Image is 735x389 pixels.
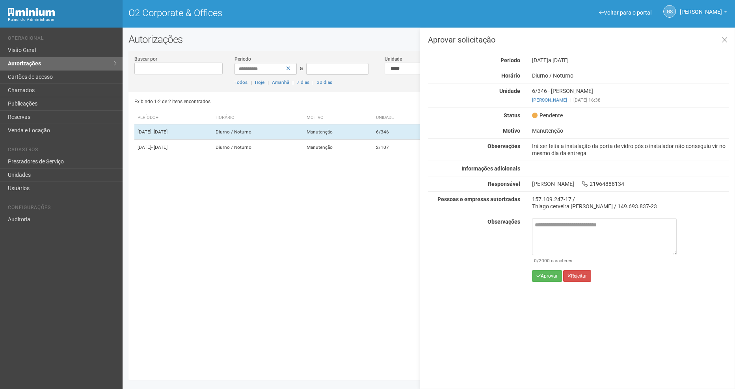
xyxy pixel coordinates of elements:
[8,8,55,16] img: Minium
[255,80,264,85] a: Hoje
[300,65,303,71] span: a
[303,111,373,124] th: Motivo
[503,128,520,134] strong: Motivo
[128,33,729,45] h2: Autorizações
[501,72,520,79] strong: Horário
[251,80,252,85] span: |
[134,96,426,107] div: Exibindo 1-2 de 2 itens encontrados
[488,181,520,187] strong: Responsável
[8,16,117,23] div: Painel do Administrador
[526,72,735,79] div: Diurno / Noturno
[234,80,247,85] a: Todos
[373,140,424,155] td: 2/107
[526,143,735,157] div: Irá ser feita a instalação da porta de vidro pós o instalador não conseguiu vir no mesmo dia da e...
[8,35,117,44] li: Operacional
[526,180,735,187] div: [PERSON_NAME] 21964888134
[134,124,212,140] td: [DATE]
[134,140,212,155] td: [DATE]
[303,140,373,155] td: Manutenção
[548,57,569,63] span: a [DATE]
[303,124,373,140] td: Manutenção
[313,80,314,85] span: |
[212,124,303,140] td: Diurno / Noturno
[134,56,157,63] label: Buscar por
[385,56,402,63] label: Unidade
[504,112,520,119] strong: Status
[8,147,117,155] li: Cadastros
[526,127,735,134] div: Manutenção
[212,140,303,155] td: Diurno / Noturno
[268,80,269,85] span: |
[8,205,117,213] li: Configurações
[532,270,562,282] button: Aprovar
[526,57,735,64] div: [DATE]
[570,97,571,103] span: |
[488,219,520,225] strong: Observações
[680,1,722,15] span: Gabriela Souza
[373,111,424,124] th: Unidade
[680,10,727,16] a: [PERSON_NAME]
[297,80,309,85] a: 7 dias
[532,203,729,210] div: Thiago cerveira [PERSON_NAME] / 149.693.837-23
[272,80,289,85] a: Amanhã
[532,96,729,104] div: [DATE] 16:38
[428,36,729,44] h3: Aprovar solicitação
[501,57,520,63] strong: Período
[134,111,212,124] th: Período
[128,8,423,18] h1: O2 Corporate & Offices
[534,257,675,264] div: /2000 caracteres
[532,112,563,119] span: Pendente
[317,80,332,85] a: 30 dias
[526,87,735,104] div: 6/346 - [PERSON_NAME]
[437,196,520,202] strong: Pessoas e empresas autorizadas
[151,144,167,150] span: - [DATE]
[151,129,167,135] span: - [DATE]
[212,111,303,124] th: Horário
[532,97,567,103] a: [PERSON_NAME]
[563,270,591,282] button: Rejeitar
[532,196,729,203] div: 157.109.247-17 /
[373,124,424,140] td: 6/346
[716,32,733,49] a: Fechar
[461,165,520,172] strong: Informações adicionais
[499,88,520,94] strong: Unidade
[534,258,537,263] span: 0
[234,56,251,63] label: Período
[292,80,294,85] span: |
[663,5,676,18] a: GS
[488,143,520,149] strong: Observações
[599,9,651,16] a: Voltar para o portal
